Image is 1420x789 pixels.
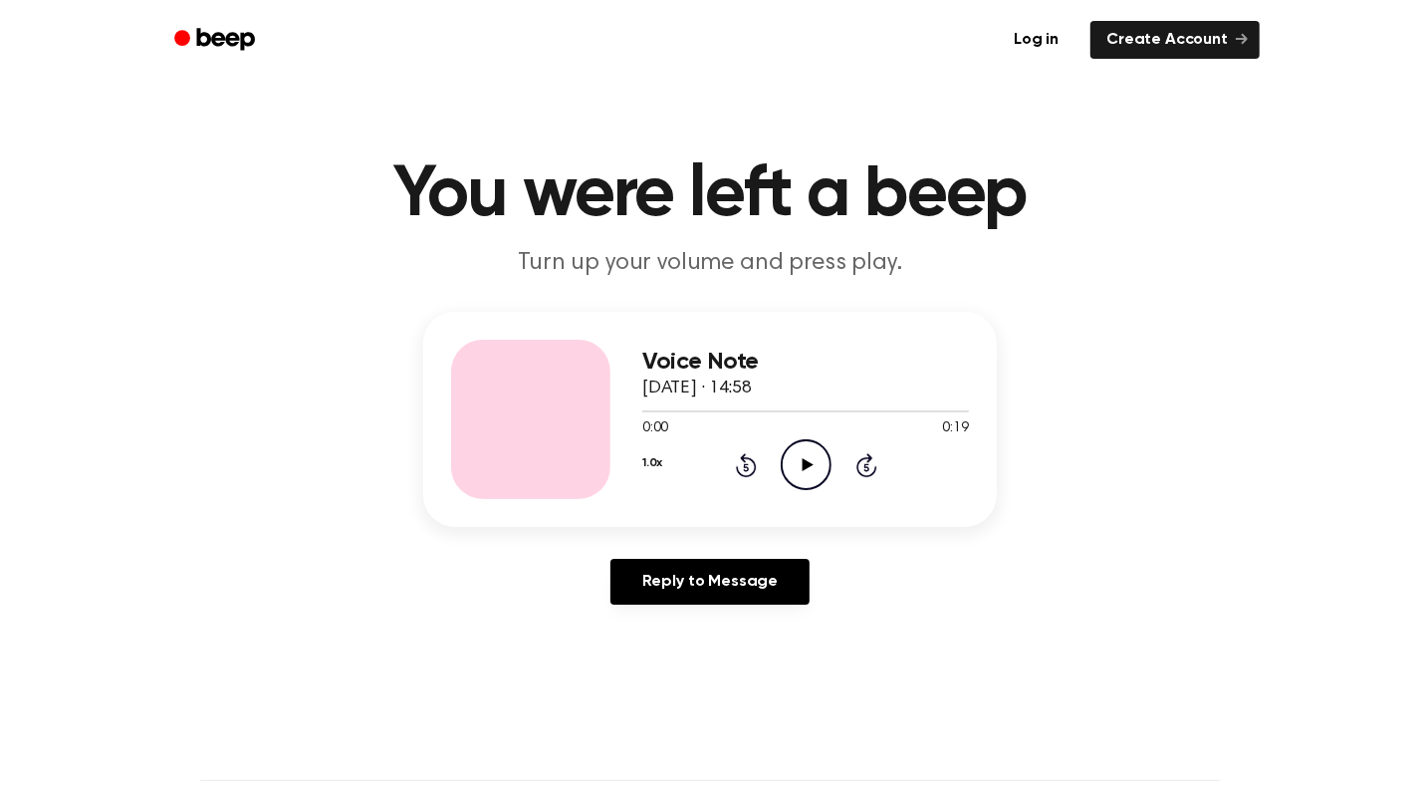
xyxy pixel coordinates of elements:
span: 0:00 [642,418,668,439]
button: 1.0x [642,446,662,480]
a: Reply to Message [610,559,810,605]
a: Log in [994,17,1078,63]
span: [DATE] · 14:58 [642,380,752,397]
h3: Voice Note [642,349,969,376]
span: 0:19 [943,418,969,439]
h1: You were left a beep [200,159,1220,231]
p: Turn up your volume and press play. [328,247,1092,280]
a: Create Account [1090,21,1260,59]
a: Beep [160,21,273,60]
